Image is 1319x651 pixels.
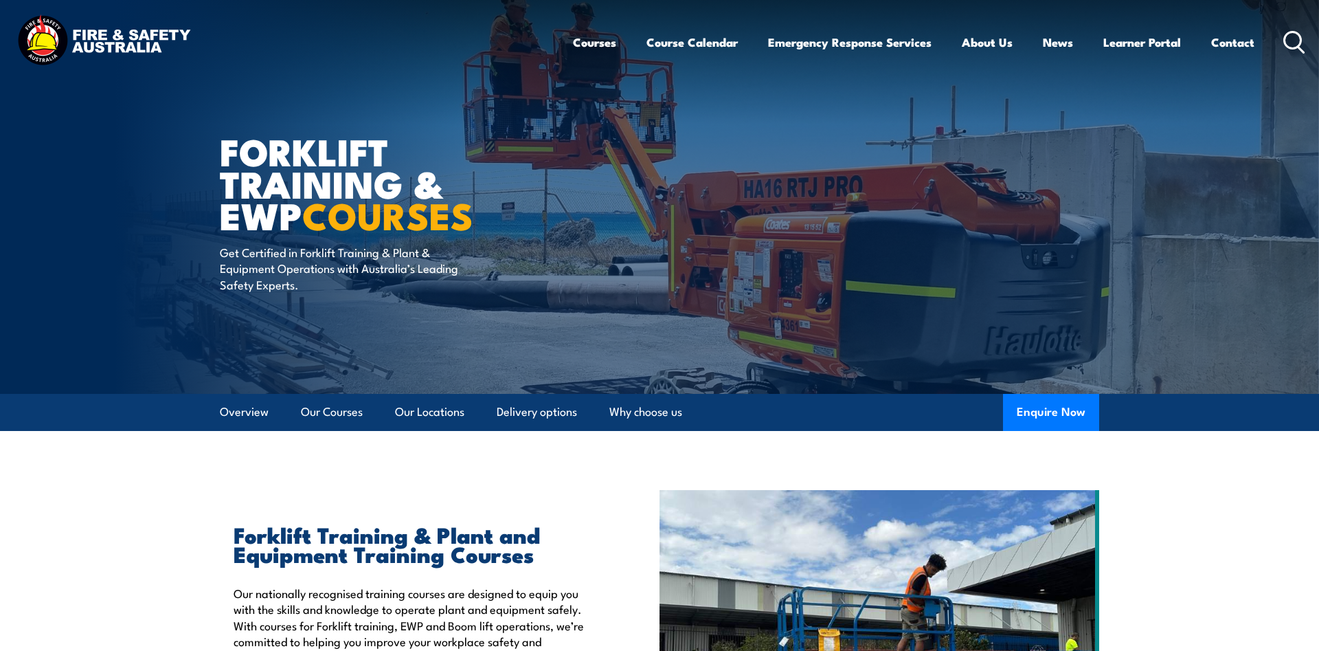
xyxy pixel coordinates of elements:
a: About Us [962,24,1013,60]
a: Emergency Response Services [768,24,932,60]
a: Learner Portal [1103,24,1181,60]
a: News [1043,24,1073,60]
h1: Forklift Training & EWP [220,135,559,231]
a: Delivery options [497,394,577,430]
button: Enquire Now [1003,394,1099,431]
a: Our Locations [395,394,464,430]
a: Contact [1211,24,1254,60]
a: Courses [573,24,616,60]
a: Course Calendar [646,24,738,60]
a: Overview [220,394,269,430]
strong: COURSES [302,186,473,243]
p: Get Certified in Forklift Training & Plant & Equipment Operations with Australia’s Leading Safety... [220,244,471,292]
a: Our Courses [301,394,363,430]
a: Why choose us [609,394,682,430]
h2: Forklift Training & Plant and Equipment Training Courses [234,525,596,563]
